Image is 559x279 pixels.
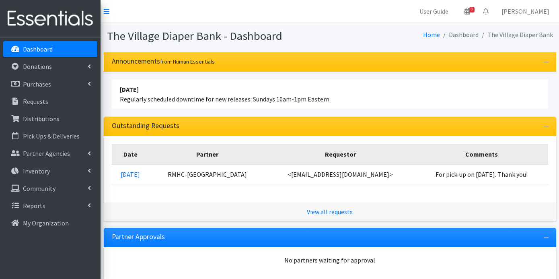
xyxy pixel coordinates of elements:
[3,76,97,92] a: Purchases
[112,57,215,66] h3: Announcements
[3,180,97,196] a: Community
[307,208,353,216] a: View all requests
[265,164,415,184] td: <[EMAIL_ADDRESS][DOMAIN_NAME]>
[3,93,97,110] a: Requests
[23,62,52,70] p: Donations
[3,215,97,231] a: My Organization
[458,3,477,19] a: 8
[265,144,415,164] th: Requestor
[3,58,97,74] a: Donations
[121,170,140,178] a: [DATE]
[23,97,48,105] p: Requests
[479,29,553,41] li: The Village Diaper Bank
[23,184,55,192] p: Community
[415,164,548,184] td: For pick-up on [DATE]. Thank you!
[3,198,97,214] a: Reports
[3,145,97,161] a: Partner Agencies
[23,202,45,210] p: Reports
[3,41,97,57] a: Dashboard
[495,3,556,19] a: [PERSON_NAME]
[112,122,179,130] h3: Outstanding Requests
[112,80,548,109] li: Regularly scheduled downtime for new releases: Sundays 10am-1pm Eastern.
[23,115,60,123] p: Distributions
[149,164,265,184] td: RMHC-[GEOGRAPHIC_DATA]
[112,255,548,265] div: No partners waiting for approval
[23,167,50,175] p: Inventory
[3,5,97,32] img: HumanEssentials
[423,31,440,39] a: Home
[23,45,53,53] p: Dashboard
[120,85,139,93] strong: [DATE]
[160,58,215,65] small: from Human Essentials
[23,80,51,88] p: Purchases
[413,3,455,19] a: User Guide
[440,29,479,41] li: Dashboard
[3,128,97,144] a: Pick Ups & Deliveries
[149,144,265,164] th: Partner
[23,149,70,157] p: Partner Agencies
[107,29,327,43] h1: The Village Diaper Bank - Dashboard
[23,132,80,140] p: Pick Ups & Deliveries
[112,233,165,241] h3: Partner Approvals
[112,144,150,164] th: Date
[3,111,97,127] a: Distributions
[415,144,548,164] th: Comments
[469,7,475,12] span: 8
[3,163,97,179] a: Inventory
[23,219,69,227] p: My Organization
